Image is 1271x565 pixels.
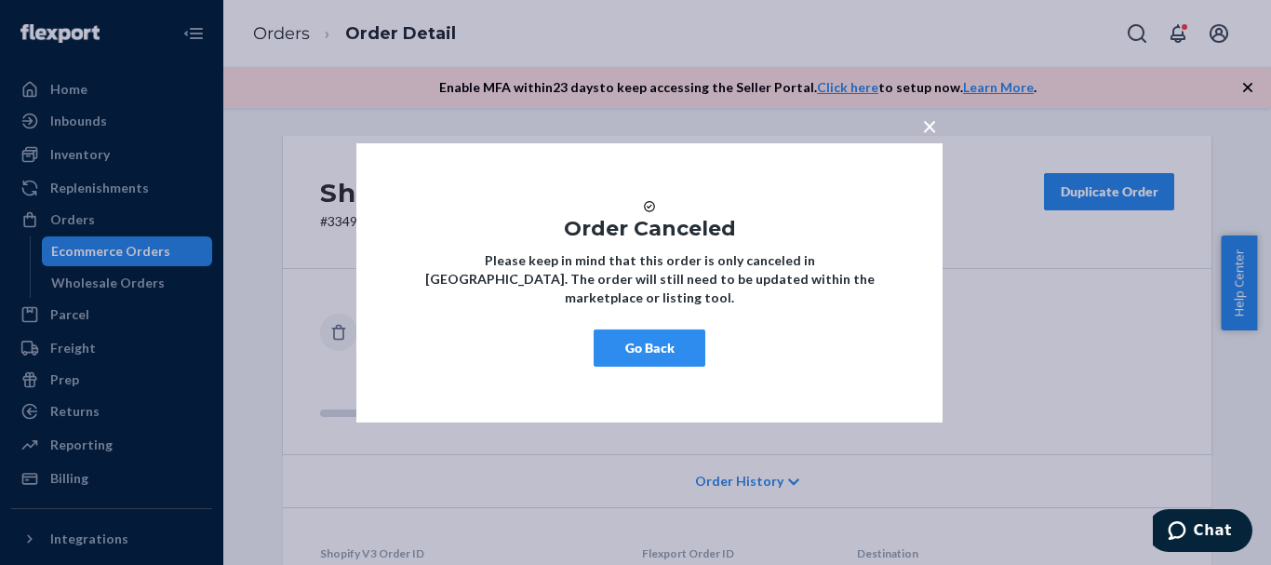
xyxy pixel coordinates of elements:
[425,252,875,305] strong: Please keep in mind that this order is only canceled in [GEOGRAPHIC_DATA]. The order will still n...
[1153,509,1252,556] iframe: Opens a widget where you can chat to one of our agents
[412,217,887,239] h1: Order Canceled
[922,109,937,141] span: ×
[594,330,705,367] button: Go Back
